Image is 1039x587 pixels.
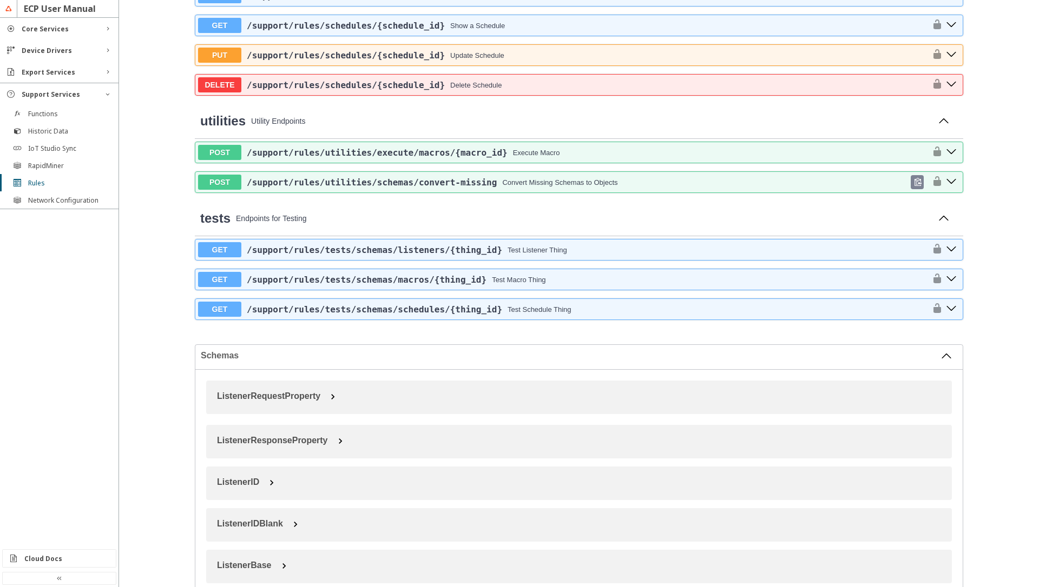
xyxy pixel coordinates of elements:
button: POST/support/rules/utilities/execute/macros/{macro_id}Execute Macro [198,145,926,160]
button: Collapse operation [935,211,952,227]
span: ListenerRequestProperty [217,391,320,401]
a: /support/rules/schedules/{schedule_id} [247,80,445,90]
a: /support/rules/schedules/{schedule_id} [247,50,445,61]
button: post ​/support​/rules​/utilities​/schemas​/convert-missing [943,175,960,189]
span: utilities [200,114,246,128]
button: authorization button unlocked [926,303,943,316]
span: /support /rules /utilities /schemas /convert-missing [247,177,497,188]
span: DELETE [198,77,241,92]
a: tests [200,211,231,226]
span: PUT [198,48,241,63]
span: /support /rules /tests /schemas /listeners /{thing_id} [247,245,502,255]
a: utilities [200,114,246,129]
span: ListenerID [217,477,259,486]
button: authorization button unlocked [926,78,943,91]
button: get ​/support​/rules​/tests​/schemas​/listeners​/{thing_id} [943,243,960,257]
span: /support /rules /schedules /{schedule_id} [247,21,445,31]
span: /support /rules /utilities /execute /macros /{macro_id} [247,148,508,158]
button: ListenerID [212,472,957,492]
span: /support /rules /schedules /{schedule_id} [247,50,445,61]
button: GET/support/rules/schedules/{schedule_id}Show a Schedule [198,18,926,33]
button: get ​/support​/rules​/schedules​/{schedule_id} [943,18,960,32]
span: GET [198,272,241,287]
a: /support/rules/utilities/execute/macros/{macro_id} [247,148,508,158]
span: GET [198,242,241,257]
button: Collapse operation [935,114,952,130]
button: GET/support/rules/tests/schemas/listeners/{thing_id}Test Listener Thing [198,242,926,257]
div: Delete Schedule [450,81,502,89]
button: get ​/support​/rules​/tests​/schemas​/schedules​/{thing_id} [943,302,960,316]
span: POST [198,145,241,160]
button: GET/support/rules/tests/schemas/macros/{thing_id}Test Macro Thing [198,272,926,287]
div: Test Macro Thing [492,276,545,284]
span: Schemas [201,351,941,361]
button: DELETE/support/rules/schedules/{schedule_id}Delete Schedule [198,77,926,92]
span: GET [198,302,241,317]
button: post ​/support​/rules​/utilities​/execute​/macros​/{macro_id} [943,145,960,159]
a: /support/rules/tests/schemas/macros/{thing_id} [247,275,486,285]
button: authorization button unlocked [926,273,943,286]
div: Show a Schedule [450,22,505,30]
span: /support /rules /schedules /{schedule_id} [247,80,445,90]
a: /support/rules/tests/schemas/schedules/{thing_id} [247,304,502,315]
span: ListenerResponseProperty [217,436,328,445]
span: /support /rules /tests /schemas /macros /{thing_id} [247,275,486,285]
button: ListenerResponseProperty [212,430,957,451]
div: Execute Macro [513,149,560,157]
button: GET/support/rules/tests/schemas/schedules/{thing_id}Test Schedule Thing [198,302,926,317]
button: authorization button unlocked [926,146,943,159]
button: delete ​/support​/rules​/schedules​/{schedule_id} [943,78,960,92]
div: Test Listener Thing [508,246,567,254]
button: ListenerRequestProperty [212,386,957,406]
span: /support /rules /tests /schemas /schedules /{thing_id} [247,304,502,315]
button: authorization button unlocked [926,49,943,62]
a: /support/rules/tests/schemas/listeners/{thing_id} [247,245,502,255]
button: ListenerBase [212,555,957,576]
button: get ​/support​/rules​/tests​/schemas​/macros​/{thing_id} [943,272,960,286]
a: /support/rules/utilities/schemas/convert-missing [247,177,497,188]
button: ListenerIDBlank [212,513,957,534]
a: /support/rules/schedules/{schedule_id} [247,21,445,31]
p: Endpoints for Testing [236,214,930,223]
span: GET [198,18,241,33]
div: Test Schedule Thing [508,305,571,313]
button: authorization button unlocked [926,19,943,32]
button: authorization button unlocked [926,176,943,189]
span: ListenerIDBlank [217,519,283,528]
span: POST [198,175,241,190]
div: Copy to clipboard [911,175,924,189]
span: ListenerBase [217,561,272,570]
div: Update Schedule [450,51,504,59]
div: Convert Missing Schemas to Objects [502,178,617,186]
button: Schemas [201,350,952,361]
p: Utility Endpoints [251,117,930,125]
button: PUT/support/rules/schedules/{schedule_id}Update Schedule [198,48,926,63]
button: put ​/support​/rules​/schedules​/{schedule_id} [943,48,960,62]
button: authorization button unlocked [926,243,943,256]
button: POST/support/rules/utilities/schemas/convert-missingConvert Missing Schemas to Objects [198,175,908,190]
